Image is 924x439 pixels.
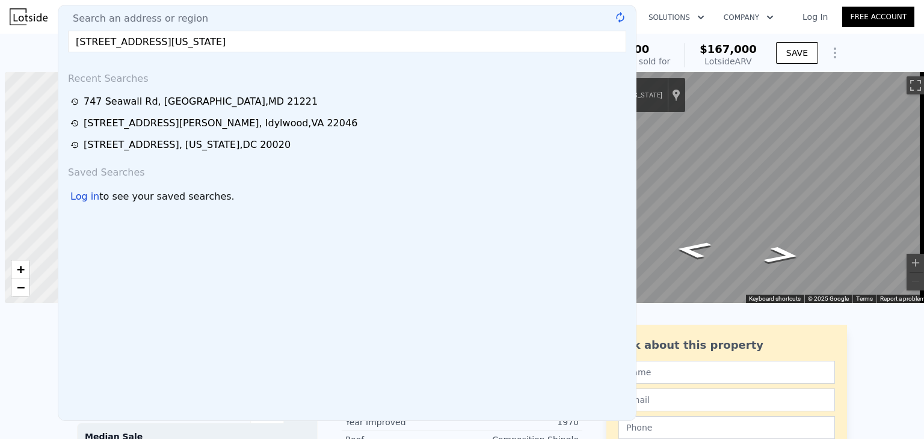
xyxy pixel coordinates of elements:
a: Show location on map [672,88,680,102]
div: Recent Searches [63,62,631,91]
button: SAVE [776,42,818,64]
input: Phone [618,416,835,439]
button: Company [714,7,783,28]
button: Keyboard shortcuts [749,295,801,303]
input: Enter an address, city, region, neighborhood or zip code [68,31,626,52]
div: [STREET_ADDRESS][PERSON_NAME] , Idylwood , VA 22046 [84,116,357,130]
div: 747 Seawall Rd , [GEOGRAPHIC_DATA] , MD 21221 [84,94,318,109]
input: Email [618,388,835,411]
div: Saved Searches [63,156,631,185]
a: Terms (opens in new tab) [856,295,873,302]
span: to see your saved searches. [99,189,234,204]
div: 1970 [462,416,579,428]
path: Go Southeast, Seawall Rd [748,242,816,268]
a: Zoom in [11,260,29,278]
button: Show Options [823,41,847,65]
a: [STREET_ADDRESS], [US_STATE],DC 20020 [70,138,627,152]
span: Search an address or region [63,11,208,26]
a: Zoom out [11,278,29,296]
span: − [17,280,25,295]
a: Free Account [842,7,914,27]
a: [STREET_ADDRESS][PERSON_NAME], Idylwood,VA 22046 [70,116,627,130]
span: © 2025 Google [808,295,849,302]
div: [STREET_ADDRESS] , [US_STATE] , DC 20020 [84,138,291,152]
div: Year Improved [345,416,462,428]
div: Log in [70,189,99,204]
button: Solutions [639,7,714,28]
span: $167,000 [700,43,757,55]
div: Lotside ARV [700,55,757,67]
path: Go Northwest, Seawall Rd [660,237,727,263]
img: Lotside [10,8,48,25]
a: 747 Seawall Rd, [GEOGRAPHIC_DATA],MD 21221 [70,94,627,109]
span: + [17,262,25,277]
div: Ask about this property [618,337,835,354]
input: Name [618,361,835,384]
a: Log In [788,11,842,23]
